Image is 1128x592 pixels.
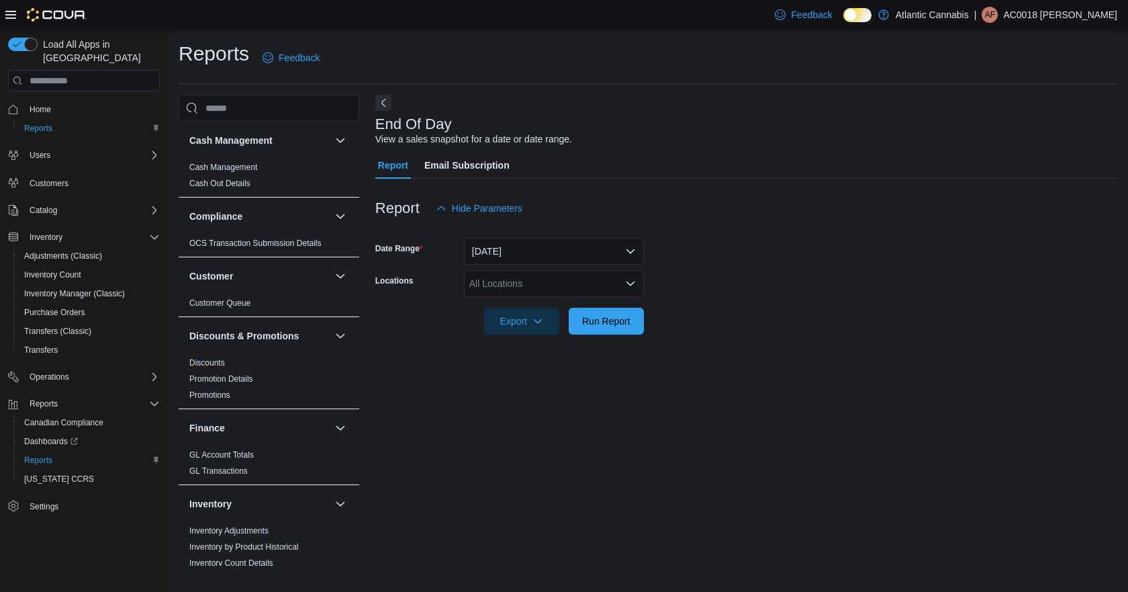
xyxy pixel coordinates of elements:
span: Cash Out Details [189,178,250,189]
span: Customer Queue [189,298,250,308]
h1: Reports [179,40,249,67]
span: OCS Transaction Submission Details [189,238,322,249]
button: Inventory Count [13,265,165,284]
h3: Compliance [189,210,242,223]
span: Promotion Details [189,374,253,384]
h3: Discounts & Promotions [189,329,299,343]
button: Compliance [189,210,330,223]
span: Inventory Count [24,269,81,280]
button: Reports [3,394,165,413]
span: Customers [30,178,68,189]
button: Catalog [3,201,165,220]
button: [DATE] [464,238,644,265]
a: Promotion Details [189,374,253,384]
button: Next [375,95,391,111]
h3: End Of Day [375,116,452,132]
button: Finance [189,421,330,435]
span: Dashboards [19,433,160,450]
button: Operations [24,369,75,385]
span: Discounts [189,357,225,368]
h3: Cash Management [189,134,273,147]
button: Transfers (Classic) [13,322,165,341]
div: AC0018 Frost Jason [982,7,998,23]
button: Purchase Orders [13,303,165,322]
p: | [974,7,977,23]
span: Washington CCRS [19,471,160,487]
a: OCS Transaction Submission Details [189,239,322,248]
span: Transfers [24,345,58,355]
a: GL Account Totals [189,450,254,460]
button: Inventory [24,229,68,245]
button: Discounts & Promotions [332,328,348,344]
span: Load All Apps in [GEOGRAPHIC_DATA] [38,38,160,65]
a: Dashboards [19,433,83,450]
div: View a sales snapshot for a date or date range. [375,132,572,146]
a: Inventory Adjustments [189,526,269,536]
span: Export [492,308,551,335]
div: Discounts & Promotions [179,355,359,409]
button: Transfers [13,341,165,360]
label: Date Range [375,243,423,254]
label: Locations [375,276,414,286]
span: Feedback [279,51,320,65]
span: [US_STATE] CCRS [24,474,94,484]
div: Cash Management [179,159,359,197]
span: Inventory [24,229,160,245]
button: Inventory [189,497,330,511]
h3: Inventory [189,497,232,511]
span: Reports [30,398,58,409]
a: Feedback [257,44,325,71]
span: Inventory Count Details [189,558,273,568]
span: Run Report [582,314,630,328]
a: Inventory Count Details [189,558,273,568]
button: Inventory Manager (Classic) [13,284,165,303]
span: Promotions [189,390,230,400]
span: Canadian Compliance [24,417,103,428]
span: Reports [24,396,160,412]
button: Reports [24,396,63,412]
button: Reports [13,451,165,470]
a: Inventory Manager (Classic) [19,286,130,302]
span: Settings [24,498,160,515]
button: Settings [3,497,165,516]
div: Customer [179,295,359,316]
a: Feedback [769,1,837,28]
span: GL Transactions [189,466,248,476]
span: Customers [24,174,160,191]
button: Compliance [332,208,348,224]
span: Purchase Orders [19,304,160,321]
button: Export [484,308,559,335]
a: Customers [24,175,74,192]
nav: Complex example [8,94,160,551]
button: Run Report [569,308,644,335]
button: Inventory [3,228,165,247]
span: Home [30,104,51,115]
a: Discounts [189,358,225,368]
span: Operations [24,369,160,385]
button: Users [3,146,165,165]
a: Transfers (Classic) [19,323,97,339]
div: Compliance [179,235,359,257]
a: Purchase Orders [19,304,91,321]
span: Transfers (Classic) [24,326,91,337]
span: Dashboards [24,436,78,447]
input: Dark Mode [843,8,872,22]
a: GL Transactions [189,466,248,476]
span: Reports [19,120,160,136]
span: Catalog [24,202,160,218]
div: Finance [179,447,359,484]
span: Feedback [791,8,832,22]
button: Cash Management [189,134,330,147]
button: Customer [189,269,330,283]
span: Email Subscription [424,152,510,179]
a: Cash Management [189,163,257,172]
button: Customers [3,173,165,192]
span: Report [378,152,408,179]
span: Inventory [30,232,62,243]
span: Settings [30,501,58,512]
span: Operations [30,372,69,382]
button: Home [3,99,165,119]
span: Transfers [19,342,160,358]
a: Cash Out Details [189,179,250,188]
span: Inventory Manager (Classic) [19,286,160,302]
